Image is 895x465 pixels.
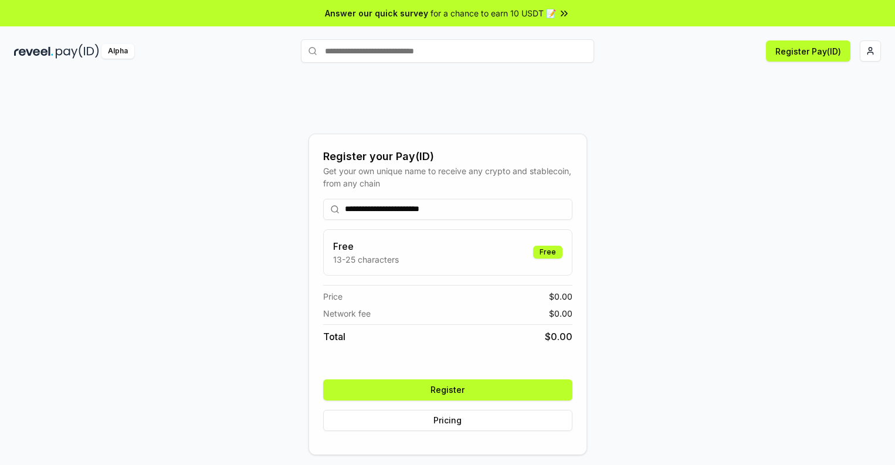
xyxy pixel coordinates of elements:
[430,7,556,19] span: for a chance to earn 10 USDT 📝
[545,330,572,344] span: $ 0.00
[325,7,428,19] span: Answer our quick survey
[323,410,572,431] button: Pricing
[333,239,399,253] h3: Free
[323,379,572,400] button: Register
[549,307,572,320] span: $ 0.00
[533,246,562,259] div: Free
[14,44,53,59] img: reveel_dark
[549,290,572,303] span: $ 0.00
[323,330,345,344] span: Total
[323,290,343,303] span: Price
[323,165,572,189] div: Get your own unique name to receive any crypto and stablecoin, from any chain
[323,148,572,165] div: Register your Pay(ID)
[323,307,371,320] span: Network fee
[333,253,399,266] p: 13-25 characters
[101,44,134,59] div: Alpha
[56,44,99,59] img: pay_id
[766,40,850,62] button: Register Pay(ID)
